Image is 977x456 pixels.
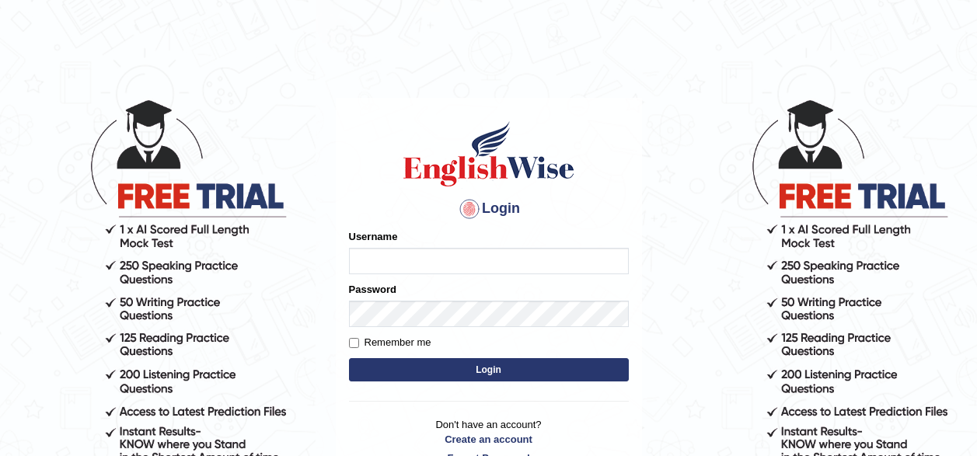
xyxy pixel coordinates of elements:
[349,432,629,447] a: Create an account
[400,119,577,189] img: Logo of English Wise sign in for intelligent practice with AI
[349,282,396,297] label: Password
[349,197,629,221] h4: Login
[349,358,629,381] button: Login
[349,335,431,350] label: Remember me
[349,338,359,348] input: Remember me
[349,229,398,244] label: Username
